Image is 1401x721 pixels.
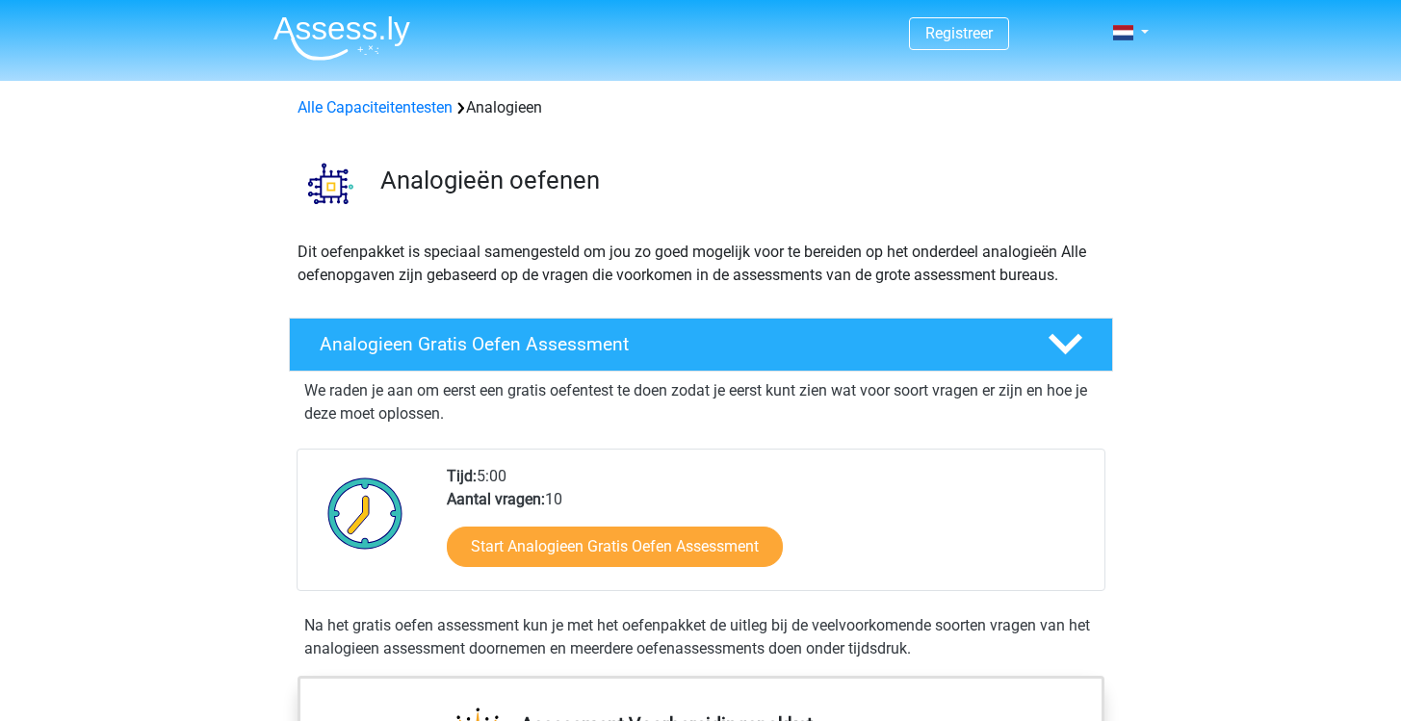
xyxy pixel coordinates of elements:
[925,24,993,42] a: Registreer
[297,614,1105,660] div: Na het gratis oefen assessment kun je met het oefenpakket de uitleg bij de veelvoorkomende soorte...
[317,465,414,561] img: Klok
[447,490,545,508] b: Aantal vragen:
[298,241,1104,287] p: Dit oefenpakket is speciaal samengesteld om jou zo goed mogelijk voor te bereiden op het onderdee...
[273,15,410,61] img: Assessly
[447,527,783,567] a: Start Analogieen Gratis Oefen Assessment
[380,166,1098,195] h3: Analogieën oefenen
[432,465,1103,590] div: 5:00 10
[320,333,1017,355] h4: Analogieen Gratis Oefen Assessment
[281,318,1121,372] a: Analogieen Gratis Oefen Assessment
[447,467,477,485] b: Tijd:
[290,96,1112,119] div: Analogieen
[290,142,372,224] img: analogieen
[298,98,453,116] a: Alle Capaciteitentesten
[304,379,1098,425] p: We raden je aan om eerst een gratis oefentest te doen zodat je eerst kunt zien wat voor soort vra...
